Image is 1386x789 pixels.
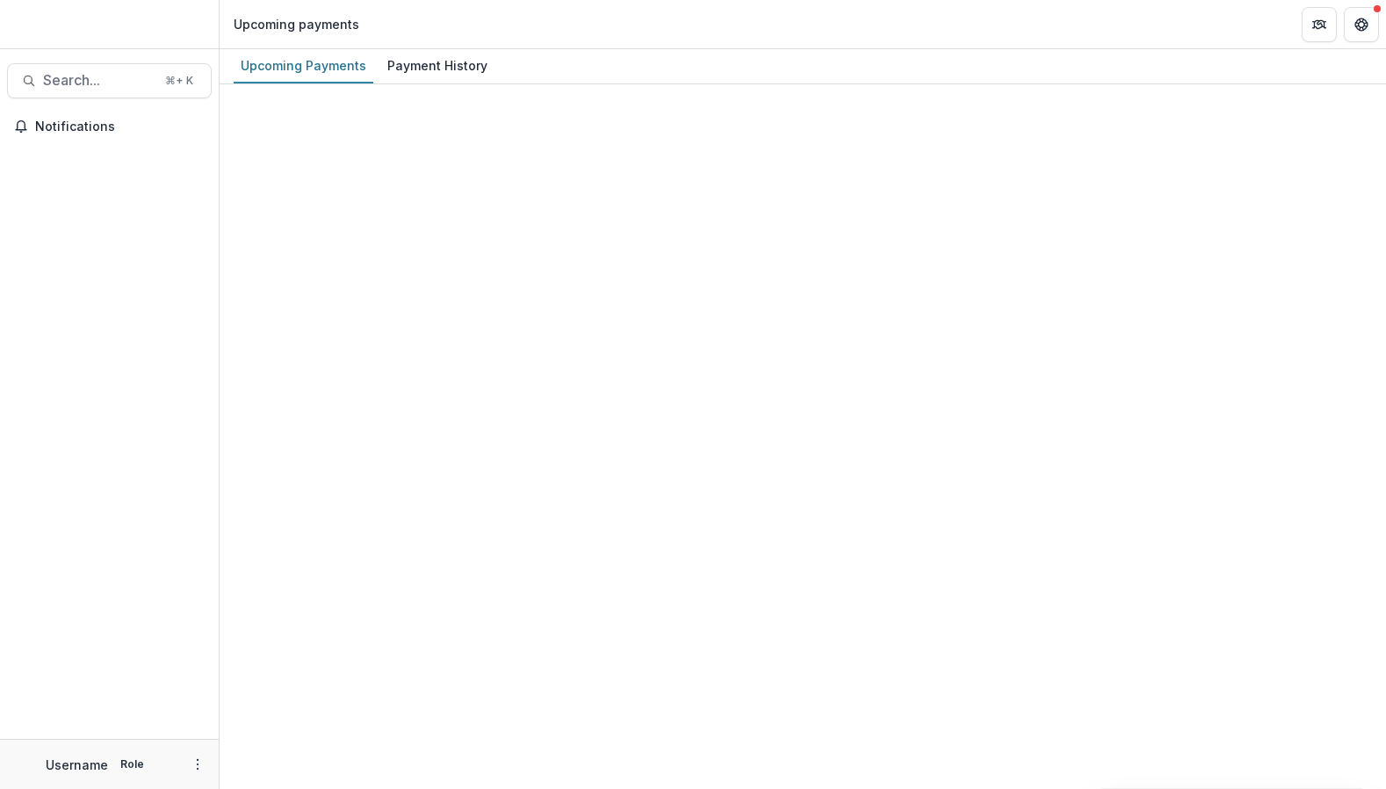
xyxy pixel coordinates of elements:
[162,71,197,90] div: ⌘ + K
[380,49,494,83] a: Payment History
[35,119,205,134] span: Notifications
[7,63,212,98] button: Search...
[234,53,373,78] div: Upcoming Payments
[227,11,366,37] nav: breadcrumb
[43,72,155,89] span: Search...
[46,756,108,774] p: Username
[187,754,208,775] button: More
[234,15,359,33] div: Upcoming payments
[7,112,212,141] button: Notifications
[1344,7,1379,42] button: Get Help
[234,49,373,83] a: Upcoming Payments
[380,53,494,78] div: Payment History
[1302,7,1337,42] button: Partners
[115,756,149,772] p: Role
